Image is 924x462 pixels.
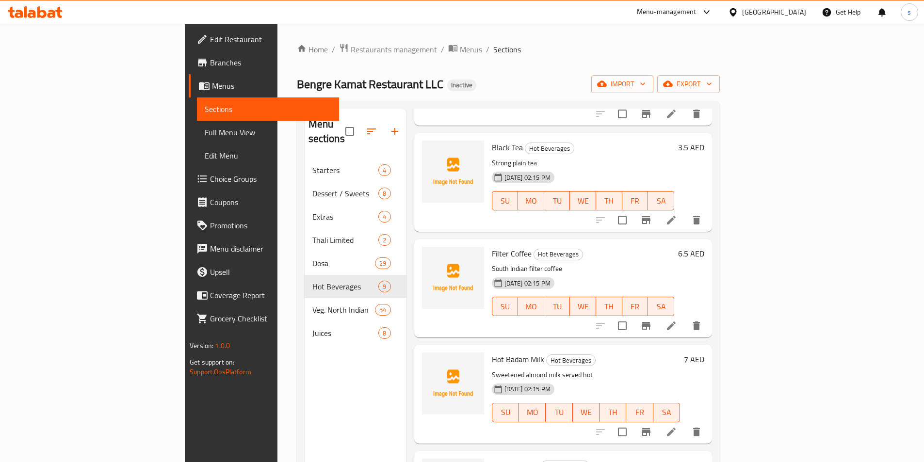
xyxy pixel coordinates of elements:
div: Dessert / Sweets [312,188,379,199]
span: Thali Limited [312,234,379,246]
span: 29 [375,259,390,268]
button: SU [492,297,519,316]
a: Edit menu item [665,320,677,332]
a: Menu disclaimer [189,237,339,260]
a: Coupons [189,191,339,214]
div: Hot Beverages [312,281,379,292]
button: Branch-specific-item [634,314,658,337]
a: Full Menu View [197,121,339,144]
span: Dosa [312,257,375,269]
span: Full Menu View [205,127,331,138]
button: MO [518,297,544,316]
span: Coupons [210,196,331,208]
span: MO [523,405,542,419]
span: 8 [379,329,390,338]
div: Hot Beverages [534,249,583,260]
button: MO [518,191,544,210]
span: Upsell [210,266,331,278]
span: 9 [379,282,390,291]
span: Select to update [612,104,632,124]
span: Edit Restaurant [210,33,331,45]
span: MO [522,194,540,208]
button: delete [685,102,708,126]
span: Select all sections [340,121,360,142]
span: Select to update [612,210,632,230]
div: items [378,164,390,176]
span: Hot Beverages [547,355,595,366]
div: Veg. North Indian54 [305,298,406,321]
button: Branch-specific-item [634,208,658,232]
span: Edit Menu [205,150,331,161]
span: Sections [493,44,521,55]
span: TH [600,194,618,208]
div: Hot Beverages [525,143,574,154]
span: Sections [205,103,331,115]
span: 2 [379,236,390,245]
nav: Menu sections [305,155,406,349]
a: Edit menu item [665,214,677,226]
span: SU [496,405,515,419]
div: items [378,281,390,292]
p: South Indian filter coffee [492,263,674,275]
a: Branches [189,51,339,74]
span: Grocery Checklist [210,313,331,324]
div: Extras4 [305,205,406,228]
button: delete [685,208,708,232]
a: Support.OpsPlatform [190,366,251,378]
span: Menus [460,44,482,55]
button: FR [622,191,648,210]
button: SU [492,403,519,422]
span: Hot Beverages [534,249,583,260]
a: Promotions [189,214,339,237]
span: Choice Groups [210,173,331,185]
span: SA [652,194,670,208]
nav: breadcrumb [297,43,720,56]
span: TU [550,405,568,419]
a: Upsell [189,260,339,284]
span: Menus [212,80,331,92]
span: Menu disclaimer [210,243,331,255]
p: Strong plain tea [492,157,674,169]
button: Add section [383,120,406,143]
span: FR [626,300,645,314]
button: Branch-specific-item [634,102,658,126]
img: Filter Coffee [422,247,484,309]
span: TH [600,300,618,314]
button: Branch-specific-item [634,420,658,444]
div: Veg. North Indian [312,304,375,316]
a: Menus [448,43,482,56]
h6: 6.5 AED [678,247,704,260]
span: Select to update [612,316,632,336]
span: WE [574,300,592,314]
span: Extras [312,211,379,223]
div: Dosa29 [305,252,406,275]
span: MO [522,300,540,314]
a: Menus [189,74,339,97]
button: TU [544,297,570,316]
span: WE [577,405,596,419]
div: Menu-management [637,6,697,18]
div: items [378,211,390,223]
div: Dessert / Sweets8 [305,182,406,205]
div: items [378,327,390,339]
button: export [657,75,720,93]
span: 1.0.0 [215,339,230,352]
span: SA [652,300,670,314]
button: WE [570,191,596,210]
div: Starters [312,164,379,176]
span: SA [657,405,676,419]
span: import [599,78,646,90]
button: delete [685,420,708,444]
span: Hot Badam Milk [492,352,544,366]
button: MO [519,403,546,422]
button: import [591,75,653,93]
span: [DATE] 02:15 PM [501,279,554,288]
span: [DATE] 02:15 PM [501,173,554,182]
a: Choice Groups [189,167,339,191]
button: WE [570,297,596,316]
a: Coverage Report [189,284,339,307]
button: WE [573,403,600,422]
span: s [908,7,911,17]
